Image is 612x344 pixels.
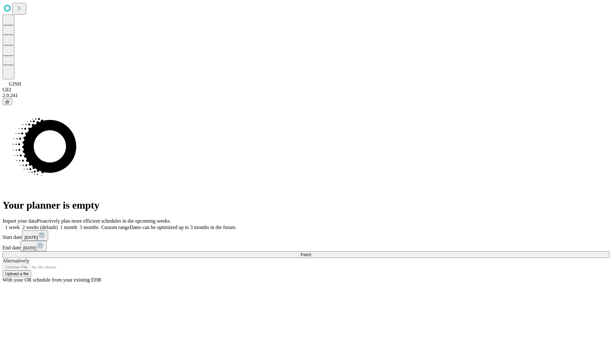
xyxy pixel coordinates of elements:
span: Custom range [101,225,129,230]
button: [DATE] [20,241,47,251]
button: @ [3,98,12,105]
button: [DATE] [22,230,48,241]
button: Fetch [3,251,609,258]
span: Import your data [3,218,37,224]
h1: Your planner is empty [3,199,609,211]
span: With your OR schedule from your existing EHR [3,277,101,283]
span: @ [5,99,10,104]
span: [DATE] [25,235,38,240]
span: Dates can be optimized up to 3 months in the future. [130,225,237,230]
span: GJSH [9,81,21,87]
div: GEI [3,87,609,93]
span: 3 months [80,225,98,230]
span: 1 month [60,225,77,230]
span: [DATE] [23,246,36,250]
div: Start date [3,230,609,241]
div: End date [3,241,609,251]
span: 1 week [5,225,20,230]
span: 2 weeks (default) [22,225,58,230]
button: Upload a file [3,270,31,277]
span: Fetch [301,252,311,257]
span: Proactively plan more efficient schedules in the upcoming weeks. [37,218,171,224]
div: 2.0.241 [3,93,609,98]
span: Alternatively [3,258,29,263]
